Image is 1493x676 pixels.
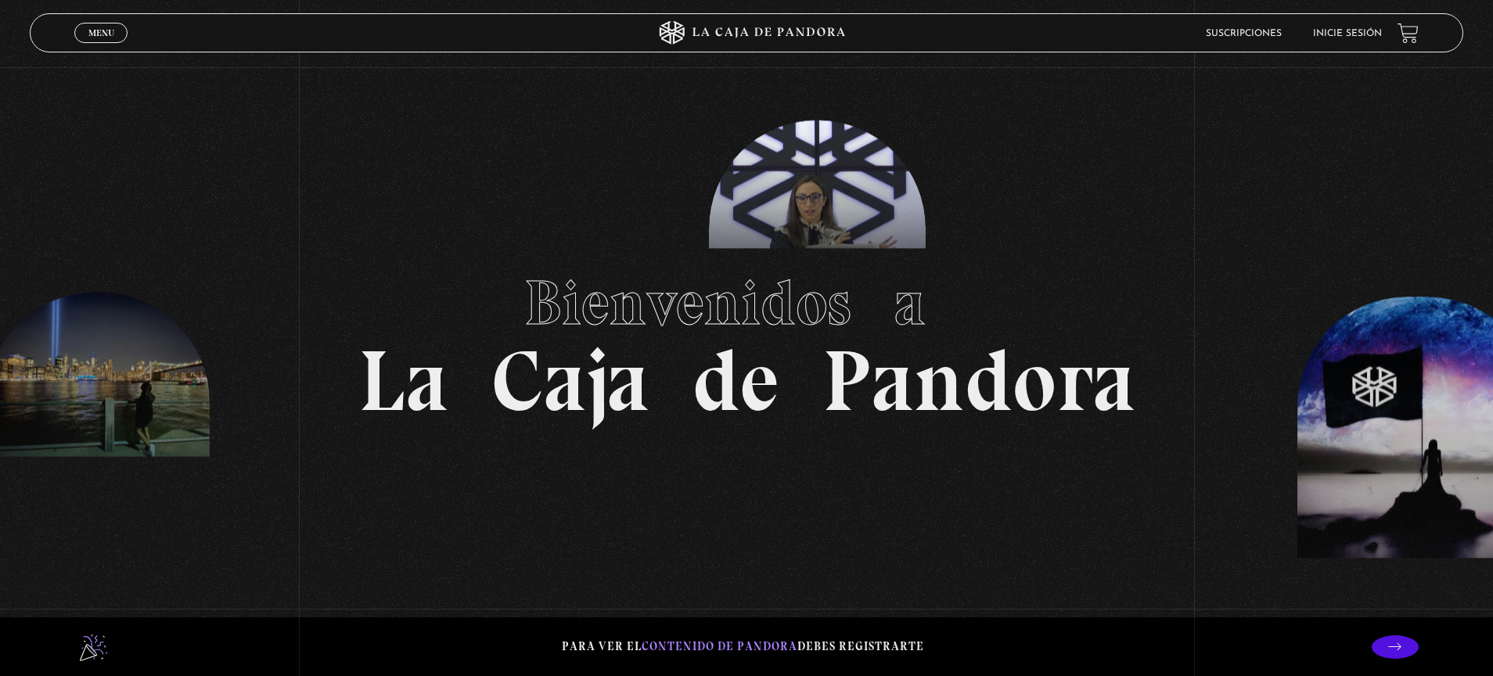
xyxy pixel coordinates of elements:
span: contenido de Pandora [642,639,797,653]
a: Suscripciones [1206,29,1282,38]
span: Bienvenidos a [524,265,969,340]
span: Cerrar [83,41,120,52]
a: View your shopping cart [1398,23,1419,44]
a: Inicie sesión [1313,29,1382,38]
span: Menu [88,28,114,38]
h1: La Caja de Pandora [358,252,1135,424]
p: Para ver el debes registrarte [562,636,924,657]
